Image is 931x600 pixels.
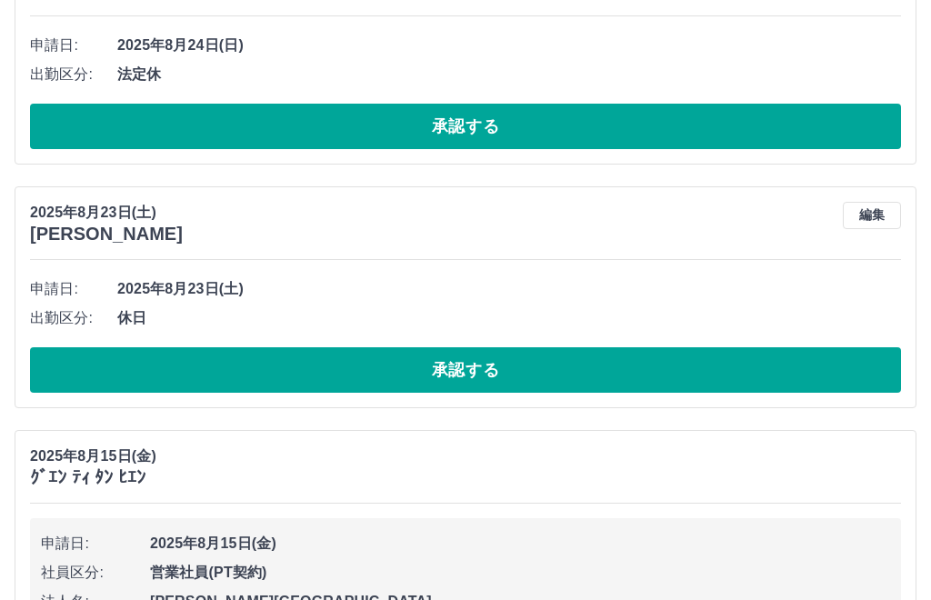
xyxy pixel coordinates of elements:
button: 承認する [30,104,901,149]
span: 出勤区分: [30,307,117,329]
h3: [PERSON_NAME] [30,224,183,245]
span: 申請日: [30,35,117,56]
span: 申請日: [30,278,117,300]
span: 出勤区分: [30,64,117,85]
span: 営業社員(PT契約) [150,562,890,584]
span: 申請日: [41,533,150,555]
span: 2025年8月24日(日) [117,35,901,56]
p: 2025年8月15日(金) [30,445,156,467]
button: 編集 [843,202,901,229]
span: 2025年8月15日(金) [150,533,890,555]
span: 2025年8月23日(土) [117,278,901,300]
span: 法定休 [117,64,901,85]
span: 休日 [117,307,901,329]
h3: ｸﾞｴﾝ ﾃｨ ﾀﾝ ﾋｴﾝ [30,467,156,488]
button: 承認する [30,347,901,393]
p: 2025年8月23日(土) [30,202,183,224]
